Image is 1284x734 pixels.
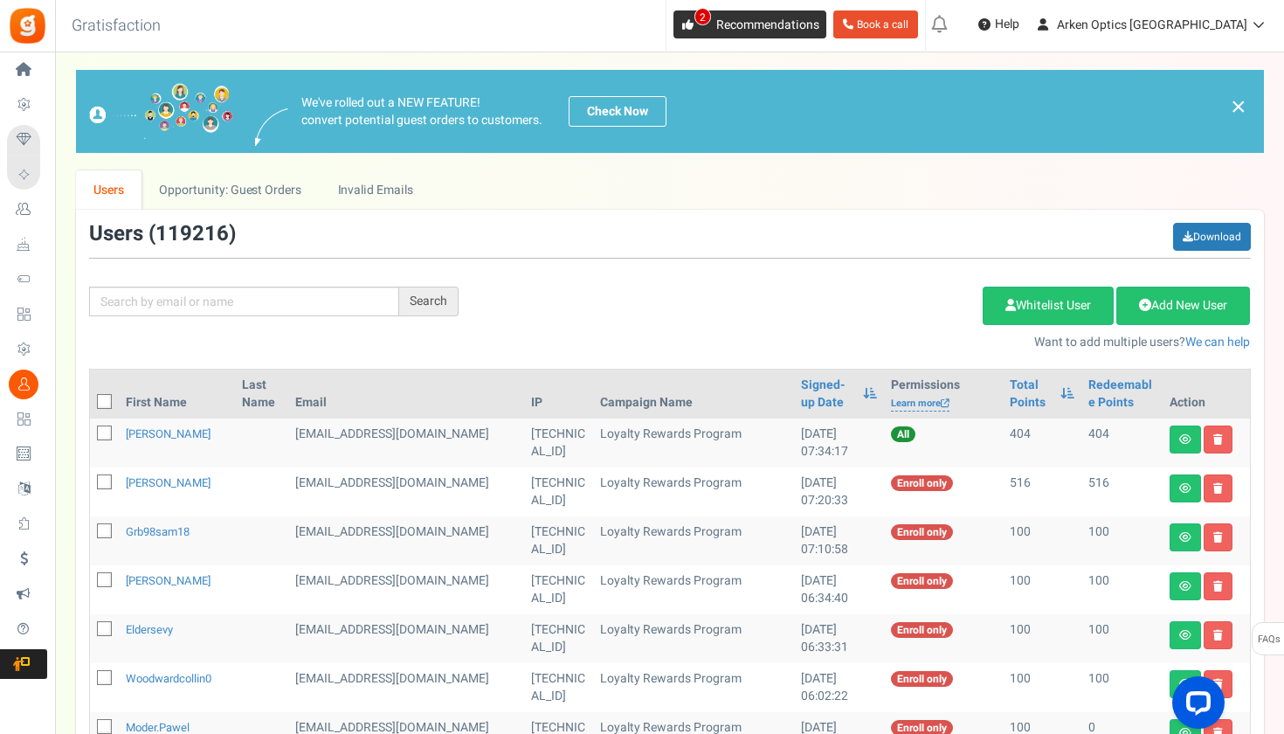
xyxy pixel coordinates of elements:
td: 100 [1081,614,1163,663]
td: Loyalty Rewards Program [593,614,794,663]
span: Enroll only [891,671,953,687]
th: Permissions [884,370,1003,419]
td: General [288,516,525,565]
th: IP [524,370,593,419]
td: [DATE] 06:02:22 [794,663,883,712]
div: Search [399,287,459,316]
td: General [288,614,525,663]
th: Last Name [235,370,288,419]
td: [TECHNICAL_ID] [524,419,593,467]
a: [PERSON_NAME] [126,572,211,589]
a: Check Now [569,96,666,127]
a: 2 Recommendations [673,10,826,38]
td: 100 [1003,516,1081,565]
th: Action [1163,370,1250,419]
td: Loyalty Rewards Program [593,419,794,467]
a: woodwardcollin0 [126,670,211,687]
td: [TECHNICAL_ID] [524,467,593,516]
a: [PERSON_NAME] [126,426,211,442]
a: Users [76,170,142,210]
img: Gratisfaction [8,6,47,45]
a: Opportunity: Guest Orders [142,170,319,210]
td: 404 [1081,419,1163,467]
td: 100 [1081,516,1163,565]
td: [DATE] 07:20:33 [794,467,883,516]
span: Enroll only [891,524,953,540]
i: Delete user [1213,581,1223,592]
td: Loyalty Rewards Program [593,663,794,712]
td: [DATE] 07:10:58 [794,516,883,565]
span: Arken Optics [GEOGRAPHIC_DATA] [1057,16,1247,34]
i: Delete user [1213,483,1223,494]
td: Loyalty Rewards Program [593,467,794,516]
i: View details [1179,483,1191,494]
td: 404 [1003,419,1081,467]
th: Email [288,370,525,419]
p: Want to add multiple users? [485,334,1251,351]
td: [EMAIL_ADDRESS][DOMAIN_NAME] [288,419,525,467]
i: Delete user [1213,434,1223,445]
input: Search by email or name [89,287,399,316]
span: Enroll only [891,573,953,589]
th: Campaign Name [593,370,794,419]
td: 100 [1003,663,1081,712]
td: Loyalty Rewards Program [593,516,794,565]
td: Loyalty Rewards Program [593,565,794,614]
i: Delete user [1213,630,1223,641]
a: Help [971,10,1026,38]
span: Enroll only [891,475,953,491]
td: 516 [1081,467,1163,516]
a: grb98sam18 [126,523,190,540]
td: [DATE] 06:33:31 [794,614,883,663]
i: View details [1179,532,1191,543]
td: General [288,467,525,516]
img: images [255,108,288,146]
td: [TECHNICAL_ID] [524,614,593,663]
td: 100 [1081,565,1163,614]
a: Whitelist User [983,287,1114,325]
td: [TECHNICAL_ID] [524,663,593,712]
i: View details [1179,630,1191,641]
span: 2 [694,8,711,25]
td: 100 [1003,614,1081,663]
span: All [891,426,915,442]
a: [PERSON_NAME] [126,474,211,491]
a: Total Points [1010,377,1052,412]
i: View details [1179,581,1191,592]
a: eldersevy [126,621,173,638]
td: General [288,663,525,712]
a: Signed-up Date [801,377,853,412]
span: FAQs [1257,623,1281,656]
h3: Gratisfaction [52,9,180,44]
span: 119216 [155,218,229,249]
h3: Users ( ) [89,223,236,246]
a: Invalid Emails [320,170,431,210]
td: 100 [1003,565,1081,614]
td: [TECHNICAL_ID] [524,565,593,614]
td: [DATE] 07:34:17 [794,419,883,467]
p: We've rolled out a NEW FEATURE! convert potential guest orders to customers. [301,94,542,129]
td: [DATE] 06:34:40 [794,565,883,614]
td: [TECHNICAL_ID] [524,516,593,565]
span: Recommendations [716,16,819,34]
a: Book a call [833,10,918,38]
i: View details [1179,434,1191,445]
a: Download [1173,223,1251,251]
span: Enroll only [891,622,953,638]
td: 100 [1081,663,1163,712]
td: 516 [1003,467,1081,516]
i: Delete user [1213,532,1223,543]
a: We can help [1185,333,1250,351]
td: General [288,565,525,614]
a: × [1231,96,1246,117]
a: Add New User [1116,287,1250,325]
th: First Name [119,370,236,419]
span: Help [991,16,1019,33]
a: Redeemable Points [1088,377,1156,412]
a: Learn more [891,397,949,412]
img: images [89,83,233,140]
